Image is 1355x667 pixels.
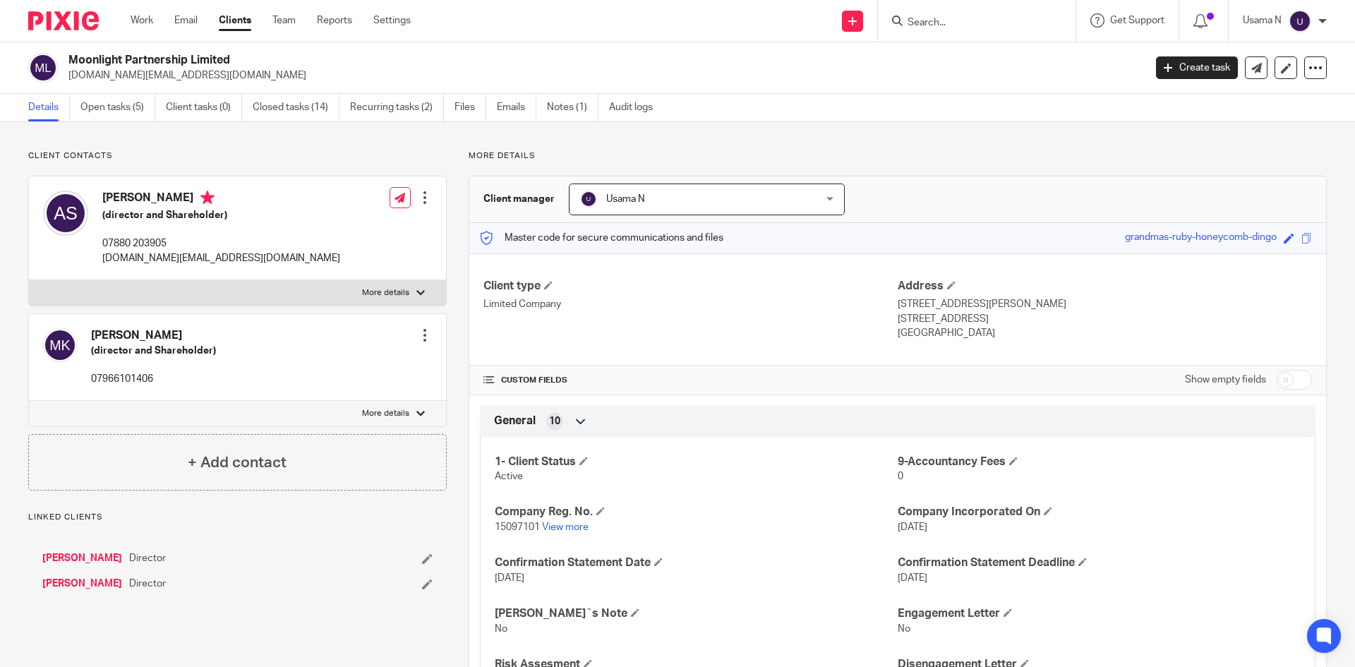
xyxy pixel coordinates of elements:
img: Pixie [28,11,99,30]
a: Emails [497,94,536,121]
input: Search [906,17,1033,30]
p: 07966101406 [91,372,216,386]
div: grandmas-ruby-honeycomb-dingo [1125,230,1277,246]
p: More details [362,287,409,299]
a: Notes (1) [547,94,598,121]
img: svg%3E [580,191,597,208]
span: 10 [549,414,560,428]
a: Details [28,94,70,121]
h4: Address [898,279,1312,294]
span: No [898,624,910,634]
h4: Confirmation Statement Date [495,555,898,570]
p: [STREET_ADDRESS][PERSON_NAME] [898,297,1312,311]
span: General [494,414,536,428]
span: [DATE] [898,522,927,532]
h4: Confirmation Statement Deadline [898,555,1301,570]
h4: 1- Client Status [495,455,898,469]
a: Audit logs [609,94,663,121]
a: View more [542,522,589,532]
p: Client contacts [28,150,447,162]
p: Usama N [1243,13,1282,28]
h4: [PERSON_NAME] [102,191,340,208]
h2: Moonlight Partnership Limited [68,53,922,68]
img: svg%3E [28,53,58,83]
p: [GEOGRAPHIC_DATA] [898,326,1312,340]
h5: (director and Shareholder) [91,344,216,358]
p: [DOMAIN_NAME][EMAIL_ADDRESS][DOMAIN_NAME] [68,68,1135,83]
a: Closed tasks (14) [253,94,339,121]
span: Active [495,471,523,481]
a: Files [454,94,486,121]
a: [PERSON_NAME] [42,577,122,591]
h4: [PERSON_NAME]`s Note [495,606,898,621]
a: Work [131,13,153,28]
p: Master code for secure communications and files [480,231,723,245]
a: Team [272,13,296,28]
a: Client tasks (0) [166,94,242,121]
p: Linked clients [28,512,447,523]
img: svg%3E [43,328,77,362]
p: Limited Company [483,297,898,311]
span: [DATE] [898,573,927,583]
h4: CUSTOM FIELDS [483,375,898,386]
h4: + Add contact [188,452,287,474]
a: Create task [1156,56,1238,79]
p: More details [469,150,1327,162]
h4: Company Reg. No. [495,505,898,519]
h4: [PERSON_NAME] [91,328,216,343]
img: svg%3E [43,191,88,236]
span: 0 [898,471,903,481]
a: [PERSON_NAME] [42,551,122,565]
p: More details [362,408,409,419]
img: svg%3E [1289,10,1311,32]
h4: 9-Accountancy Fees [898,455,1301,469]
p: 07880 203905 [102,236,340,251]
a: Email [174,13,198,28]
h4: Client type [483,279,898,294]
h4: Company Incorporated On [898,505,1301,519]
h4: Engagement Letter [898,606,1301,621]
i: Primary [200,191,215,205]
span: Director [129,551,166,565]
a: Settings [373,13,411,28]
a: Recurring tasks (2) [350,94,444,121]
h5: (director and Shareholder) [102,208,340,222]
a: Reports [317,13,352,28]
h3: Client manager [483,192,555,206]
a: Open tasks (5) [80,94,155,121]
a: Clients [219,13,251,28]
span: 15097101 [495,522,540,532]
p: [STREET_ADDRESS] [898,312,1312,326]
p: [DOMAIN_NAME][EMAIL_ADDRESS][DOMAIN_NAME] [102,251,340,265]
span: [DATE] [495,573,524,583]
label: Show empty fields [1185,373,1266,387]
span: Usama N [606,194,645,204]
span: No [495,624,507,634]
span: Director [129,577,166,591]
span: Get Support [1110,16,1164,25]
